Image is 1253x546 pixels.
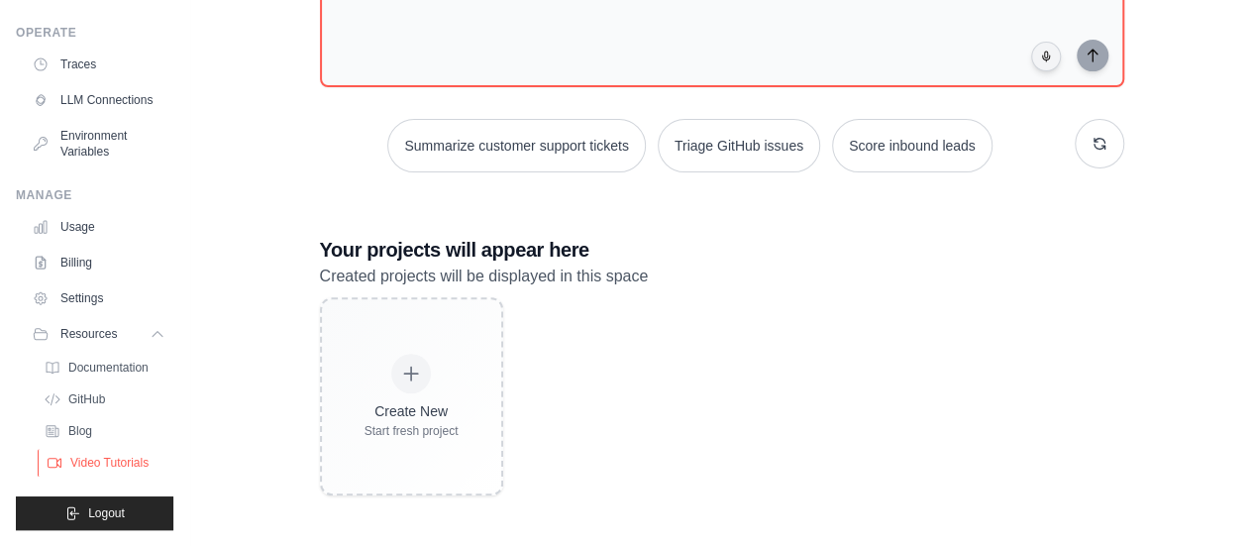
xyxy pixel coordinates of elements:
span: Blog [68,423,92,439]
a: Environment Variables [24,120,173,167]
button: Score inbound leads [832,119,992,172]
a: Settings [24,282,173,314]
div: Manage [16,187,173,203]
div: Create New [365,401,459,421]
a: GitHub [36,385,173,413]
a: Traces [24,49,173,80]
span: Documentation [68,360,149,376]
p: Created projects will be displayed in this space [320,264,1124,289]
button: Click to speak your automation idea [1031,42,1061,71]
a: Usage [24,211,173,243]
a: Billing [24,247,173,278]
button: Summarize customer support tickets [387,119,645,172]
a: Blog [36,417,173,445]
h3: Your projects will appear here [320,236,1124,264]
a: LLM Connections [24,84,173,116]
span: Video Tutorials [70,455,149,471]
div: Operate [16,25,173,41]
span: GitHub [68,391,105,407]
span: Logout [88,505,125,521]
a: Documentation [36,354,173,382]
button: Triage GitHub issues [658,119,820,172]
button: Resources [24,318,173,350]
span: Resources [60,326,117,342]
button: Get new suggestions [1075,119,1124,168]
a: Video Tutorials [38,449,175,477]
button: Logout [16,496,173,530]
div: Start fresh project [365,423,459,439]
